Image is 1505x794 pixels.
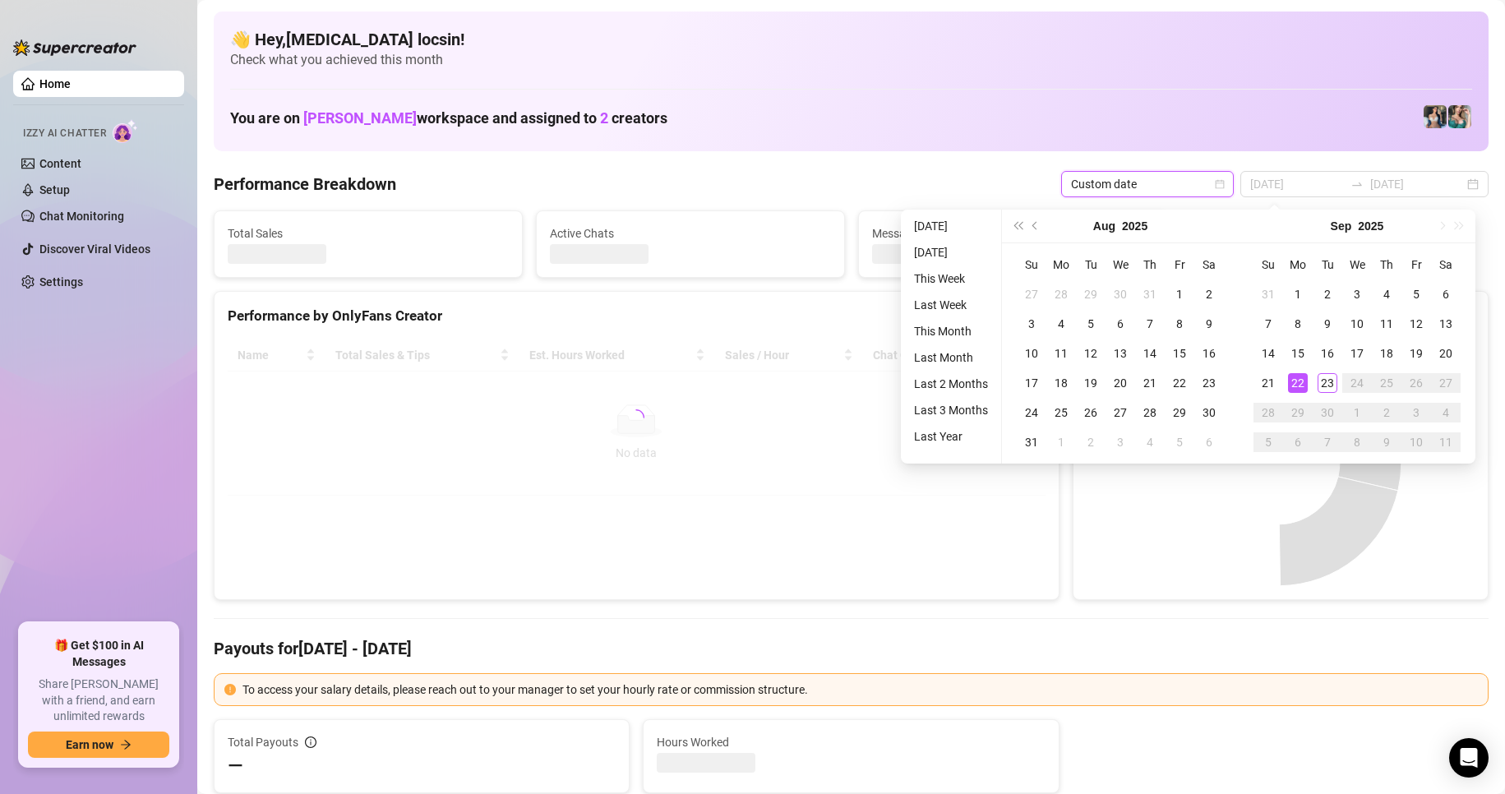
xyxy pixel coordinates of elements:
div: 23 [1199,373,1219,393]
li: Last Month [907,348,995,367]
span: Active Chats [550,224,831,242]
div: 30 [1199,403,1219,422]
td: 2025-08-20 [1106,368,1135,398]
div: 1 [1288,284,1308,304]
div: 8 [1288,314,1308,334]
input: Start date [1250,175,1344,193]
td: 2025-07-27 [1017,279,1046,309]
td: 2025-09-21 [1253,368,1283,398]
div: 16 [1199,344,1219,363]
td: 2025-10-04 [1431,398,1461,427]
div: 2 [1199,284,1219,304]
div: 18 [1051,373,1071,393]
div: 14 [1258,344,1278,363]
td: 2025-09-05 [1401,279,1431,309]
td: 2025-08-18 [1046,368,1076,398]
div: 31 [1258,284,1278,304]
td: 2025-10-06 [1283,427,1313,457]
th: Tu [1313,250,1342,279]
div: 5 [1258,432,1278,452]
td: 2025-10-09 [1372,427,1401,457]
td: 2025-09-15 [1283,339,1313,368]
h4: 👋 Hey, [MEDICAL_DATA] locsin ! [230,28,1472,51]
div: 13 [1110,344,1130,363]
th: Mo [1283,250,1313,279]
td: 2025-09-03 [1106,427,1135,457]
td: 2025-10-03 [1401,398,1431,427]
div: 5 [1406,284,1426,304]
td: 2025-08-16 [1194,339,1224,368]
div: 29 [1288,403,1308,422]
div: 19 [1406,344,1426,363]
td: 2025-10-02 [1372,398,1401,427]
span: [PERSON_NAME] [303,109,417,127]
td: 2025-09-23 [1313,368,1342,398]
div: 4 [1436,403,1456,422]
button: Choose a year [1122,210,1147,242]
td: 2025-09-07 [1253,309,1283,339]
th: Sa [1194,250,1224,279]
td: 2025-08-08 [1165,309,1194,339]
div: 26 [1081,403,1101,422]
button: Choose a month [1331,210,1352,242]
span: swap-right [1350,178,1364,191]
td: 2025-08-14 [1135,339,1165,368]
td: 2025-09-18 [1372,339,1401,368]
div: 22 [1288,373,1308,393]
a: Setup [39,183,70,196]
td: 2025-09-04 [1135,427,1165,457]
img: logo-BBDzfeDw.svg [13,39,136,56]
div: 20 [1110,373,1130,393]
td: 2025-08-17 [1017,368,1046,398]
td: 2025-09-04 [1372,279,1401,309]
td: 2025-09-19 [1401,339,1431,368]
td: 2025-10-01 [1342,398,1372,427]
li: Last 3 Months [907,400,995,420]
div: 11 [1436,432,1456,452]
div: 2 [1318,284,1337,304]
div: 11 [1377,314,1397,334]
th: We [1342,250,1372,279]
th: Th [1135,250,1165,279]
span: Hours Worked [657,733,1045,751]
div: 8 [1347,432,1367,452]
td: 2025-08-05 [1076,309,1106,339]
td: 2025-09-17 [1342,339,1372,368]
div: 2 [1081,432,1101,452]
div: 7 [1318,432,1337,452]
h4: Payouts for [DATE] - [DATE] [214,637,1489,660]
td: 2025-08-23 [1194,368,1224,398]
td: 2025-08-06 [1106,309,1135,339]
td: 2025-08-24 [1017,398,1046,427]
td: 2025-09-06 [1194,427,1224,457]
div: 21 [1140,373,1160,393]
div: 6 [1199,432,1219,452]
div: 8 [1170,314,1189,334]
h4: Performance Breakdown [214,173,396,196]
span: calendar [1215,179,1225,189]
td: 2025-09-02 [1076,427,1106,457]
td: 2025-09-10 [1342,309,1372,339]
div: 29 [1081,284,1101,304]
div: 30 [1318,403,1337,422]
div: 22 [1170,373,1189,393]
td: 2025-10-07 [1313,427,1342,457]
div: 3 [1347,284,1367,304]
img: Katy [1424,105,1447,128]
td: 2025-07-29 [1076,279,1106,309]
span: Total Payouts [228,733,298,751]
th: Mo [1046,250,1076,279]
div: 16 [1318,344,1337,363]
td: 2025-08-29 [1165,398,1194,427]
td: 2025-08-25 [1046,398,1076,427]
td: 2025-08-13 [1106,339,1135,368]
div: 1 [1170,284,1189,304]
td: 2025-09-22 [1283,368,1313,398]
td: 2025-09-29 [1283,398,1313,427]
div: 26 [1406,373,1426,393]
td: 2025-09-12 [1401,309,1431,339]
td: 2025-08-28 [1135,398,1165,427]
td: 2025-08-21 [1135,368,1165,398]
th: Su [1253,250,1283,279]
div: 31 [1140,284,1160,304]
